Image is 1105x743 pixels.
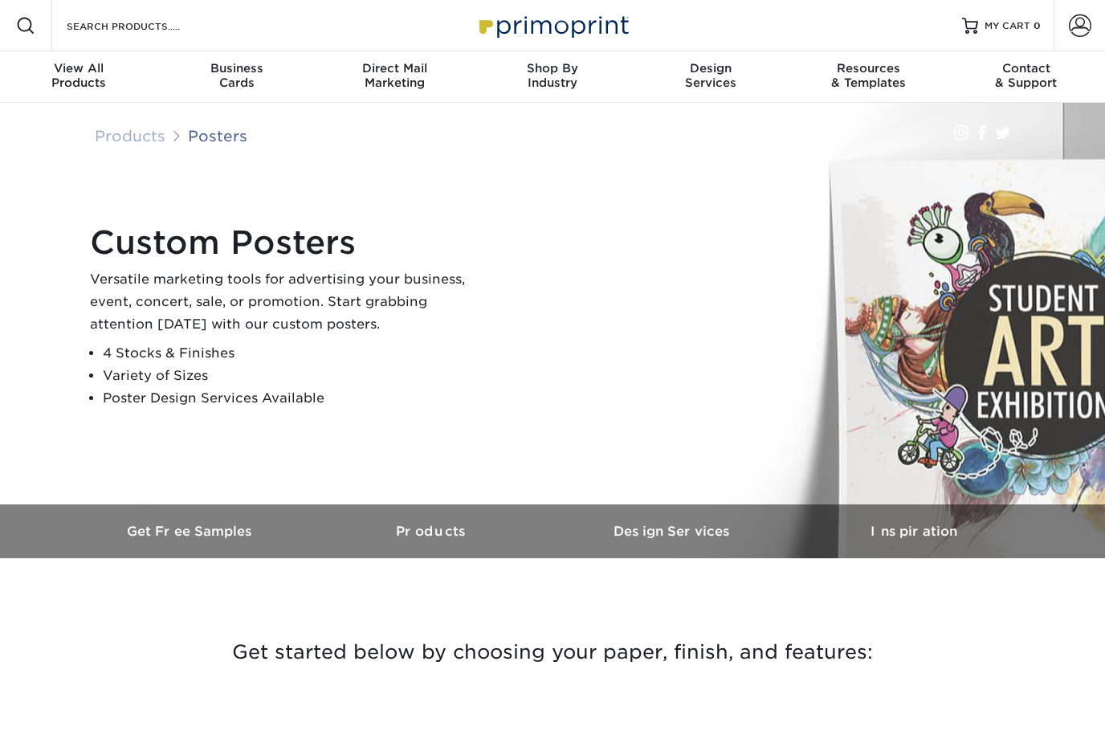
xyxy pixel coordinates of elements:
[83,616,1022,688] h3: Get started below by choosing your paper, finish, and features:
[158,61,316,76] span: Business
[472,8,633,43] img: Primoprint
[95,127,165,145] a: Products
[985,19,1030,33] span: MY CART
[103,365,491,387] li: Variety of Sizes
[947,61,1105,76] span: Contact
[316,61,474,90] div: Marketing
[90,268,491,336] p: Versatile marketing tools for advertising your business, event, concert, sale, or promotion. Star...
[474,61,632,76] span: Shop By
[474,51,632,103] a: Shop ByIndustry
[158,51,316,103] a: BusinessCards
[631,51,789,103] a: DesignServices
[1034,20,1041,31] span: 0
[789,61,948,76] span: Resources
[789,51,948,103] a: Resources& Templates
[312,504,552,558] a: Products
[947,51,1105,103] a: Contact& Support
[65,16,222,35] input: SEARCH PRODUCTS.....
[158,61,316,90] div: Cards
[316,51,474,103] a: Direct MailMarketing
[631,61,789,76] span: Design
[552,504,793,558] a: Design Services
[71,524,312,539] h3: Get Free Samples
[474,61,632,90] div: Industry
[103,387,491,410] li: Poster Design Services Available
[312,524,552,539] h3: Products
[316,61,474,76] span: Direct Mail
[793,524,1034,539] h3: Inspiration
[793,504,1034,558] a: Inspiration
[103,342,491,365] li: 4 Stocks & Finishes
[947,61,1105,90] div: & Support
[71,504,312,558] a: Get Free Samples
[631,61,789,90] div: Services
[188,127,247,145] a: Posters
[552,524,793,539] h3: Design Services
[789,61,948,90] div: & Templates
[90,223,491,262] h1: Custom Posters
